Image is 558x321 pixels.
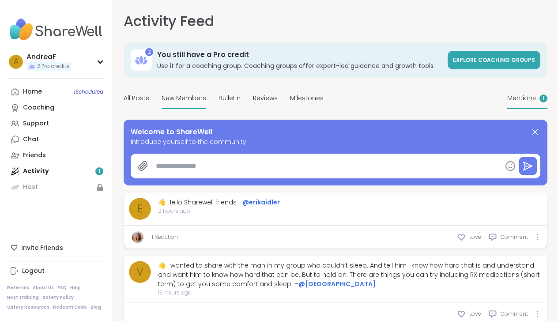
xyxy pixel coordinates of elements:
[7,295,39,301] a: Host Training
[23,87,42,96] div: Home
[22,267,45,276] div: Logout
[448,51,540,69] a: Explore Coaching Groups
[7,84,106,100] a: Home1Scheduled
[158,207,280,215] span: 2 hours ago
[145,48,153,56] div: 2
[162,94,206,103] span: New Members
[124,11,214,32] h1: Activity Feed
[157,61,442,70] h3: Use it for a coaching group. Coaching groups offer expert-led guidance and growth tools.
[131,127,212,137] span: Welcome to ShareWell
[7,240,106,256] div: Invite Friends
[253,94,278,103] span: Reviews
[70,285,81,291] a: Help
[23,103,54,112] div: Coaching
[129,198,151,220] a: e
[501,310,528,318] span: Comment
[507,94,536,103] span: Mentions
[53,304,87,310] a: Redeem Code
[136,264,143,280] span: v
[7,179,106,195] a: Host
[23,183,38,192] div: Host
[90,304,101,310] a: Blog
[132,231,143,243] img: irisanne
[242,198,280,207] a: @erikaidler
[501,233,528,241] span: Comment
[453,56,535,64] span: Explore Coaching Groups
[131,137,540,147] span: Introduce yourself to the community.
[469,310,481,318] span: Love
[129,261,151,283] a: v
[7,116,106,132] a: Support
[7,147,106,163] a: Friends
[7,285,29,291] a: Referrals
[7,263,106,279] a: Logout
[543,94,544,102] span: 1
[14,56,19,68] span: A
[158,261,542,289] div: 👋 I wanted to share with the man in my group who couldn’t sleep. And tell him I know how hard tha...
[23,135,39,144] div: Chat
[23,119,49,128] div: Support
[74,88,103,95] span: 1 Scheduled
[219,94,241,103] span: Bulletin
[33,285,54,291] a: About Us
[157,50,442,60] h3: You still have a Pro credit
[152,233,178,241] a: 1 Reaction
[42,295,74,301] a: Safety Policy
[7,100,106,116] a: Coaching
[290,94,324,103] span: Milestones
[158,198,280,207] div: 👋 Hello Sharewell friends –
[7,304,49,310] a: Safety Resources
[23,151,46,160] div: Friends
[57,285,67,291] a: FAQ
[7,14,106,45] img: ShareWell Nav Logo
[158,289,542,297] span: 15 hours ago
[26,52,71,62] div: AndreaF
[124,94,149,103] span: All Posts
[298,279,376,288] a: @[GEOGRAPHIC_DATA]
[37,63,69,70] span: 2 Pro credits
[137,201,143,217] span: e
[469,233,481,241] span: Love
[7,132,106,147] a: Chat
